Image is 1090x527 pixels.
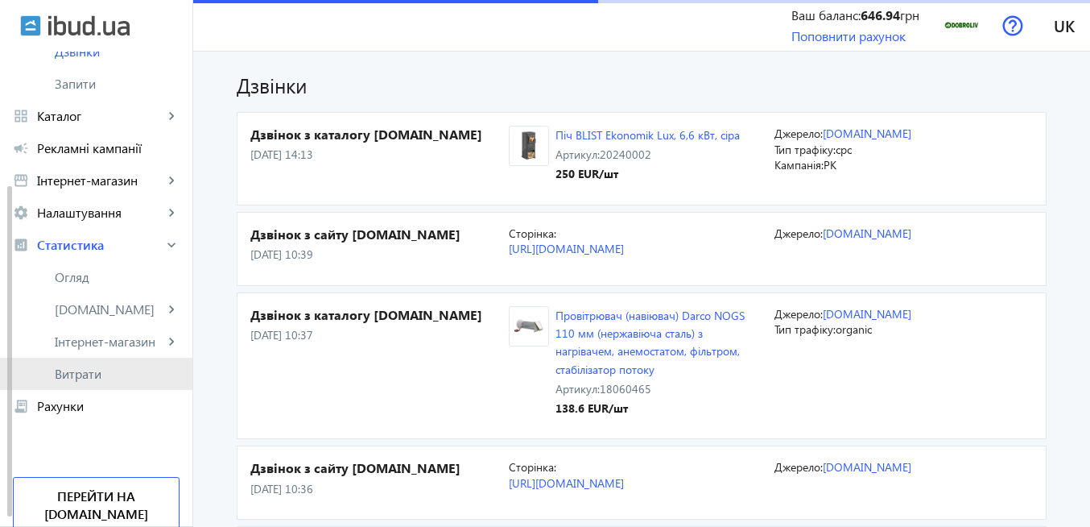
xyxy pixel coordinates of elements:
[774,142,836,157] span: Тип трафіку:
[163,237,180,253] mat-icon: keyboard_arrow_right
[823,459,911,475] a: [DOMAIN_NAME]
[555,400,762,417] div: 138.6 EUR /шт
[55,301,163,317] span: [DOMAIN_NAME]
[55,366,180,382] span: Витрати
[774,226,823,241] span: Джерело:
[600,381,651,396] span: 18060465
[509,459,762,475] p: Сторінка:
[836,322,872,337] span: organic
[555,147,600,162] span: Артикул:
[791,6,919,24] div: Ваш баланс: грн
[13,172,29,189] mat-icon: storefront
[163,108,180,124] mat-icon: keyboard_arrow_right
[250,226,509,243] h4: Дзвінок з сайту [DOMAIN_NAME]
[48,15,130,36] img: ibud_text.svg
[555,166,740,182] div: 250 EUR /шт
[250,459,509,477] h4: Дзвінок з сайту [DOMAIN_NAME]
[37,140,180,156] span: Рекламні кампанії
[13,237,29,253] mat-icon: analytics
[824,157,836,172] span: РК
[823,126,911,141] a: [DOMAIN_NAME]
[250,247,509,263] p: [DATE] 10:39
[163,334,180,350] mat-icon: keyboard_arrow_right
[37,172,163,189] span: Інтернет-магазин
[823,306,911,322] a: [DOMAIN_NAME]
[836,142,852,157] span: cpc
[791,27,906,44] a: Поповнити рахунок
[37,108,163,124] span: Каталог
[250,147,509,163] p: [DATE] 14:13
[1054,15,1075,35] span: uk
[37,398,180,414] span: Рахунки
[861,6,900,23] b: 646.94
[555,127,740,143] a: Піч BLIST Ekonomik Lux, 6,6 кВт, сіра
[774,306,823,322] span: Джерело:
[509,226,762,242] p: Сторінка:
[823,226,911,241] a: [DOMAIN_NAME]
[510,130,548,163] img: 1057063fb2c0155f2d2114513717267-be0449f806.jpg
[13,140,29,156] mat-icon: campaign
[250,126,509,143] h4: Дзвінок з каталогу [DOMAIN_NAME]
[774,459,823,475] span: Джерело:
[55,334,163,350] span: Інтернет-магазин
[250,481,509,497] p: [DATE] 10:36
[943,7,980,44] img: 59ca3a413b0f53464-15064254079-dobroliv1.png
[237,71,1047,99] h1: Дзвінки
[163,301,180,317] mat-icon: keyboard_arrow_right
[37,205,163,221] span: Налаштування
[13,108,29,124] mat-icon: grid_view
[774,322,836,337] span: Тип трафіку:
[600,147,651,162] span: 20240002
[55,269,180,285] span: Огляд
[555,381,600,396] span: Артикул:
[774,126,823,141] span: Джерело:
[37,237,163,253] span: Статистика
[163,205,180,221] mat-icon: keyboard_arrow_right
[20,15,41,36] img: ibud.svg
[774,157,824,172] span: Кампанія:
[163,172,180,189] mat-icon: keyboard_arrow_right
[13,205,29,221] mat-icon: settings
[1002,15,1023,36] img: help.svg
[250,327,509,343] p: [DATE] 10:37
[55,76,180,92] span: Запити
[509,475,624,491] a: [URL][DOMAIN_NAME]
[55,44,180,60] span: Дзвінки
[13,398,29,414] mat-icon: receipt_long
[555,308,745,377] a: Провітрювач (навіювач) Darco NOGS 110 мм (нержавіюча сталь) з нагрівачем, анемостатом, фільтром, ...
[250,306,509,324] h4: Дзвінок з каталогу [DOMAIN_NAME]
[510,309,548,342] img: 3053665ff9d8dc41c9862898024765-704bd1370a.jpg
[509,241,624,256] a: [URL][DOMAIN_NAME]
